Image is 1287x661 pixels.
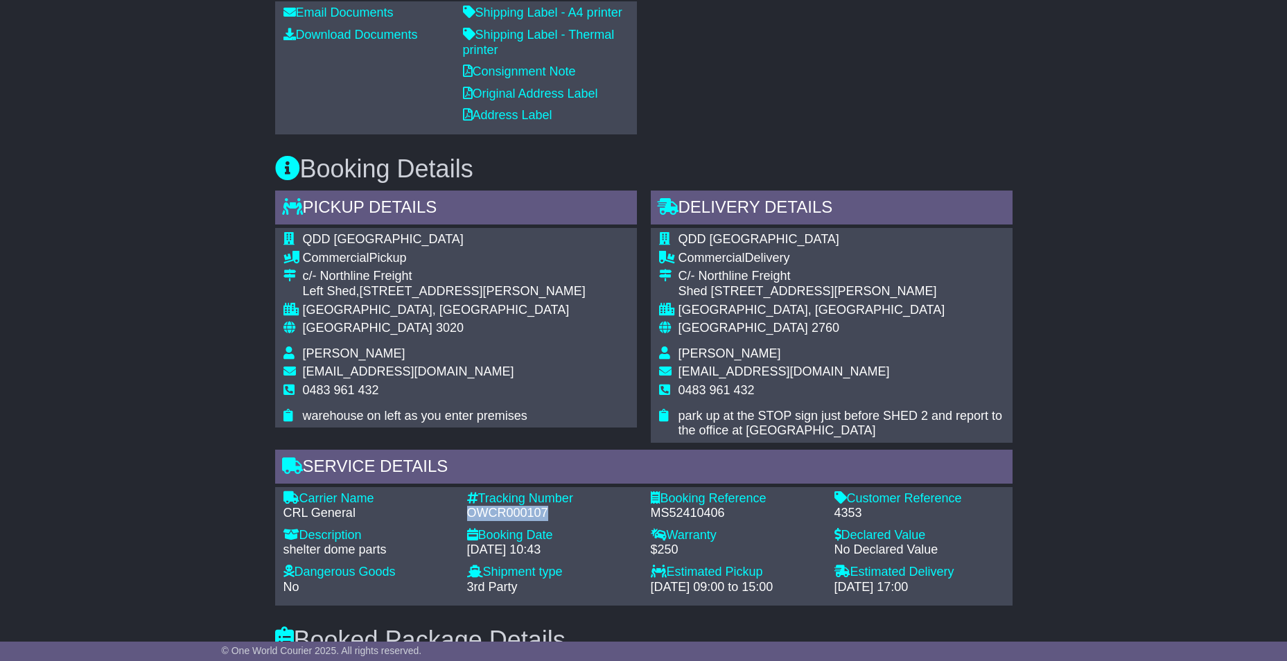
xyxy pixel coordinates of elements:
[275,191,637,228] div: Pickup Details
[283,28,418,42] a: Download Documents
[275,626,1013,654] h3: Booked Package Details
[812,321,839,335] span: 2760
[436,321,464,335] span: 3020
[678,284,1004,299] div: Shed [STREET_ADDRESS][PERSON_NAME]
[463,87,598,100] a: Original Address Label
[283,506,453,521] div: CRL General
[678,364,890,378] span: [EMAIL_ADDRESS][DOMAIN_NAME]
[463,6,622,19] a: Shipping Label - A4 printer
[678,232,839,246] span: QDD [GEOGRAPHIC_DATA]
[283,528,453,543] div: Description
[303,269,586,284] div: c/- Northline Freight
[303,232,464,246] span: QDD [GEOGRAPHIC_DATA]
[283,580,299,594] span: No
[651,491,821,506] div: Booking Reference
[222,645,422,656] span: © One World Courier 2025. All rights reserved.
[303,251,586,266] div: Pickup
[275,155,1013,183] h3: Booking Details
[467,580,518,594] span: 3rd Party
[463,108,552,122] a: Address Label
[651,191,1013,228] div: Delivery Details
[303,321,432,335] span: [GEOGRAPHIC_DATA]
[651,543,821,558] div: $250
[467,543,637,558] div: [DATE] 10:43
[651,580,821,595] div: [DATE] 09:00 to 15:00
[678,346,781,360] span: [PERSON_NAME]
[678,321,808,335] span: [GEOGRAPHIC_DATA]
[678,409,1003,438] span: park up at the STOP sign just before SHED 2 and report to the office at [GEOGRAPHIC_DATA]
[463,64,576,78] a: Consignment Note
[678,251,745,265] span: Commercial
[303,409,527,423] span: warehouse on left as you enter premises
[834,543,1004,558] div: No Declared Value
[834,491,1004,506] div: Customer Reference
[303,383,379,397] span: 0483 961 432
[834,528,1004,543] div: Declared Value
[678,383,755,397] span: 0483 961 432
[303,303,586,318] div: [GEOGRAPHIC_DATA], [GEOGRAPHIC_DATA]
[467,565,637,580] div: Shipment type
[303,346,405,360] span: [PERSON_NAME]
[467,506,637,521] div: OWCR000107
[467,491,637,506] div: Tracking Number
[283,491,453,506] div: Carrier Name
[467,528,637,543] div: Booking Date
[283,6,394,19] a: Email Documents
[678,303,1004,318] div: [GEOGRAPHIC_DATA], [GEOGRAPHIC_DATA]
[834,506,1004,521] div: 4353
[283,565,453,580] div: Dangerous Goods
[283,543,453,558] div: shelter dome parts
[303,364,514,378] span: [EMAIL_ADDRESS][DOMAIN_NAME]
[303,251,369,265] span: Commercial
[303,284,586,299] div: Left Shed,[STREET_ADDRESS][PERSON_NAME]
[651,565,821,580] div: Estimated Pickup
[834,580,1004,595] div: [DATE] 17:00
[651,528,821,543] div: Warranty
[678,269,1004,284] div: C/- Northline Freight
[275,450,1013,487] div: Service Details
[463,28,615,57] a: Shipping Label - Thermal printer
[834,565,1004,580] div: Estimated Delivery
[651,506,821,521] div: MS52410406
[678,251,1004,266] div: Delivery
